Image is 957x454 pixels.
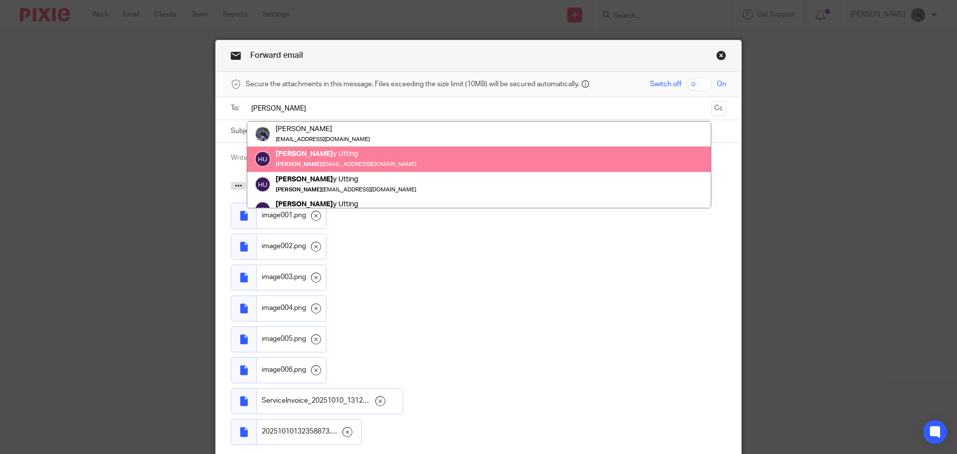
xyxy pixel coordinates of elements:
em: [PERSON_NAME] [276,151,333,158]
label: Subject: [231,126,257,136]
em: [PERSON_NAME] [276,175,333,183]
div: y Utting [276,150,416,159]
img: svg%3E [255,201,271,217]
span: 20251010132358873.pdf [262,427,337,437]
img: 20210918_184149%20(2).jpg [255,126,271,142]
small: [EMAIL_ADDRESS][DOMAIN_NAME] [276,137,370,142]
span: image006.png [262,365,306,375]
div: y Utting [276,174,416,184]
div: [PERSON_NAME] [276,124,370,134]
em: [PERSON_NAME] [276,162,322,167]
span: image002.png [262,241,306,251]
label: To: [231,103,242,113]
span: On [717,79,726,89]
button: Cc [711,101,726,116]
img: svg%3E [255,176,271,192]
span: Forward email [250,51,303,59]
em: [PERSON_NAME] [276,187,322,192]
span: Secure the attachments in this message. Files exceeding the size limit (10MB) will be secured aut... [246,79,579,89]
span: image004.png [262,303,306,313]
img: svg%3E [255,151,271,167]
em: [PERSON_NAME] [276,200,333,208]
span: Switch off [650,79,681,89]
small: [EMAIL_ADDRESS][DOMAIN_NAME] [276,162,416,167]
span: image005.png [262,334,306,344]
a: Close this dialog window [716,50,726,64]
small: [EMAIL_ADDRESS][DOMAIN_NAME] [276,187,416,192]
span: ServiceInvoice_20251010_131201.pdf [262,396,370,406]
span: image001.png [262,210,306,220]
div: y Utting [276,199,416,209]
span: image003.png [262,272,306,282]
